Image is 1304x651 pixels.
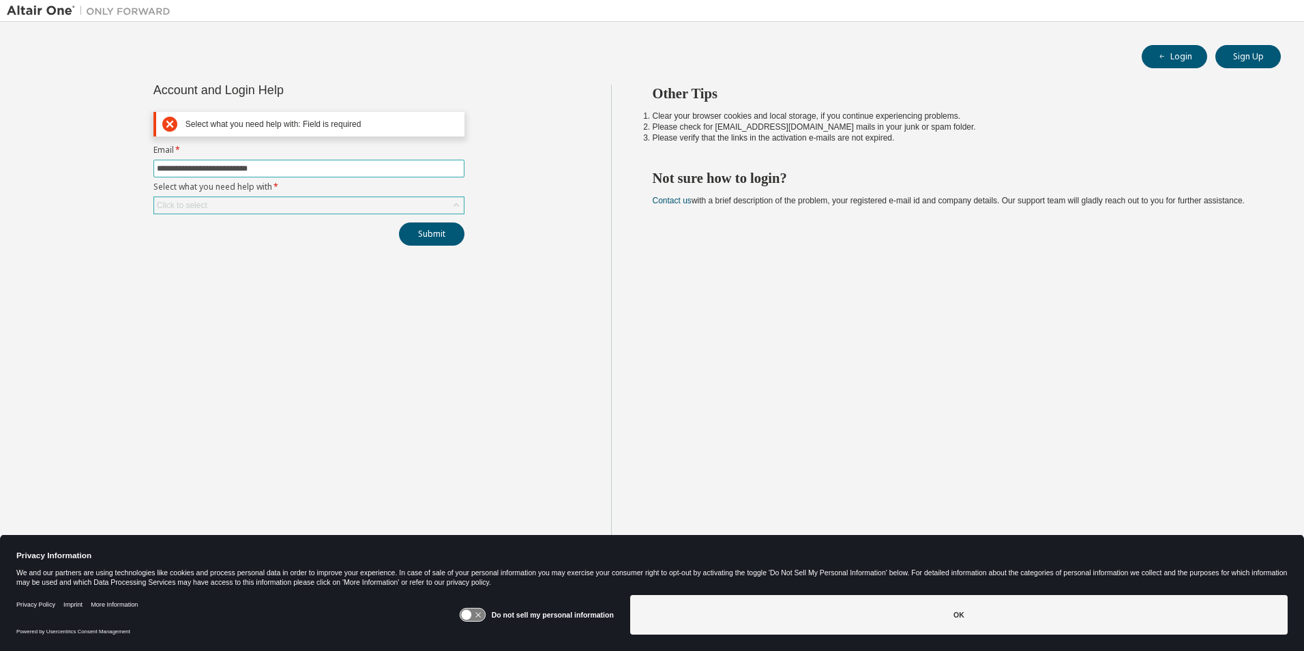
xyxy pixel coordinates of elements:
[186,119,458,130] div: Select what you need help with: Field is required
[653,111,1257,121] li: Clear your browser cookies and local storage, if you continue experiencing problems.
[653,169,1257,187] h2: Not sure how to login?
[653,132,1257,143] li: Please verify that the links in the activation e-mails are not expired.
[157,200,207,211] div: Click to select
[1142,45,1207,68] button: Login
[154,197,464,214] div: Click to select
[153,85,402,96] div: Account and Login Help
[1215,45,1281,68] button: Sign Up
[653,121,1257,132] li: Please check for [EMAIL_ADDRESS][DOMAIN_NAME] mails in your junk or spam folder.
[153,182,464,192] label: Select what you need help with
[153,145,464,156] label: Email
[653,85,1257,102] h2: Other Tips
[653,196,692,205] a: Contact us
[653,196,1245,205] span: with a brief description of the problem, your registered e-mail id and company details. Our suppo...
[399,222,464,246] button: Submit
[7,4,177,18] img: Altair One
